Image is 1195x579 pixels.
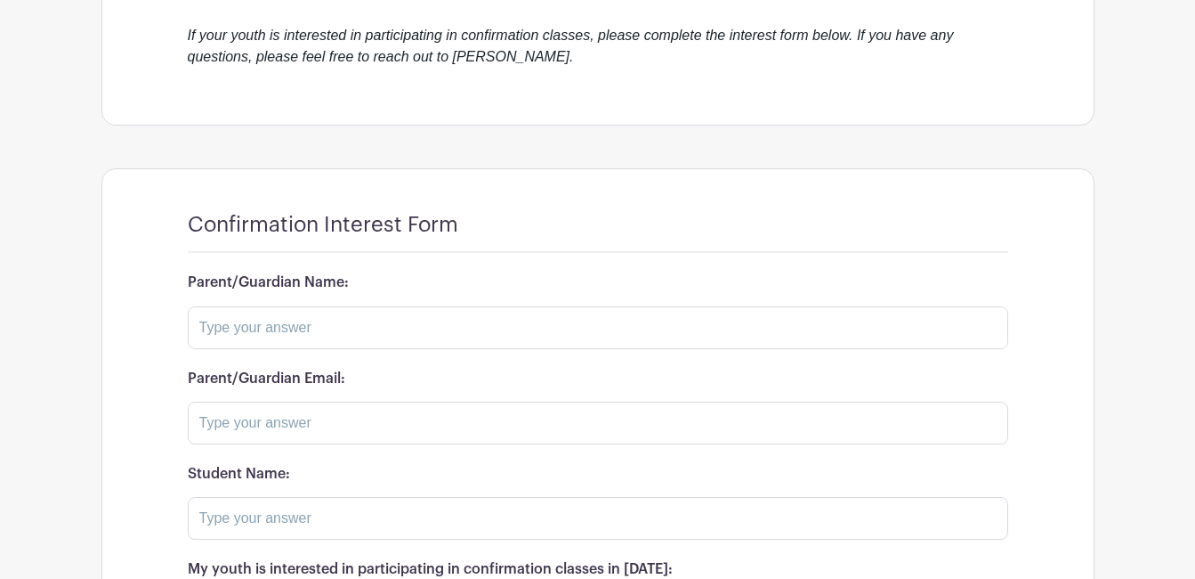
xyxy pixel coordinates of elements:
[188,561,1008,578] h6: My youth is interested in participating in confirmation classes in [DATE]:
[188,497,1008,540] input: Type your answer
[188,371,1008,387] h6: Parent/Guardian Email:
[188,306,1008,349] input: Type your answer
[188,402,1008,444] input: Type your answer
[188,212,458,238] h4: Confirmation Interest Form
[188,466,1008,483] h6: Student Name:
[188,274,1008,291] h6: Parent/Guardian Name:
